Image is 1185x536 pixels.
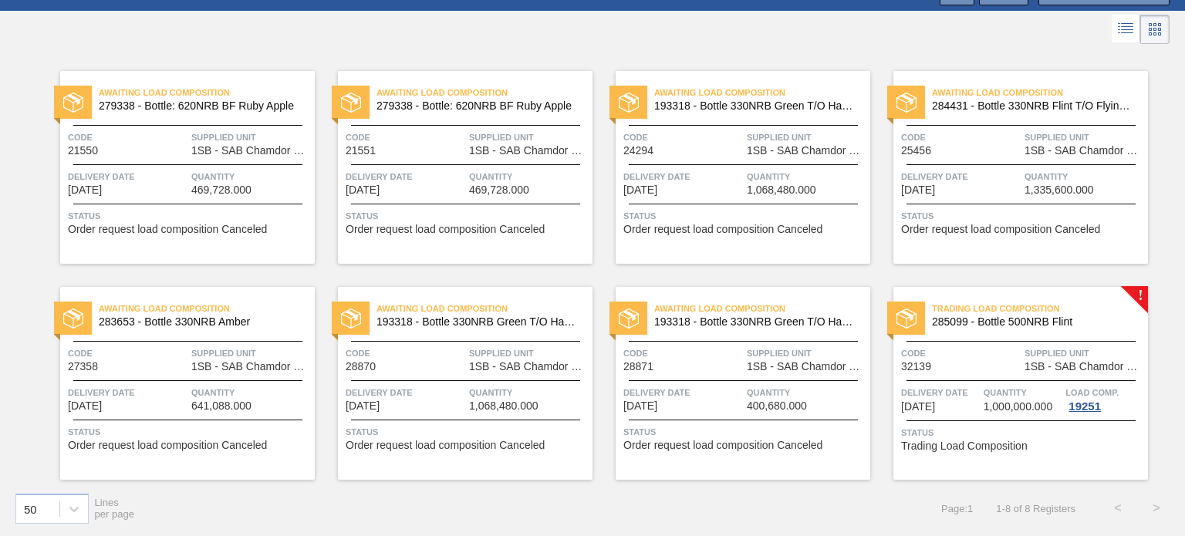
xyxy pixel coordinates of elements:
span: Status [68,208,311,224]
span: 10/10/2024 [68,184,102,196]
span: 283653 - Bottle 330NRB Amber [99,316,302,328]
span: Trading Load Composition [932,301,1148,316]
span: Load Comp. [1065,385,1119,400]
span: 285099 - Bottle 500NRB Flint [932,316,1136,328]
span: Status [623,208,866,224]
span: 21551 [346,145,376,157]
span: Supplied Unit [747,346,866,361]
div: List Vision [1112,15,1140,44]
span: 1SB - SAB Chamdor Brewery [469,361,589,373]
span: Status [623,424,866,440]
span: 1SB - SAB Chamdor Brewery [1025,145,1144,157]
span: 1,068,480.000 [747,184,816,196]
img: status [341,93,361,113]
span: Code [68,130,187,145]
span: 641,088.000 [191,400,252,412]
span: 193318 - Bottle 330NRB Green T/O Handi Fly Fish [654,100,858,112]
div: Card Vision [1140,15,1170,44]
span: 469,728.000 [469,184,529,196]
span: 09/27/2025 [901,401,935,413]
span: Supplied Unit [469,346,589,361]
span: Order request load composition Canceled [623,440,822,451]
span: Code [901,130,1021,145]
span: 279338 - Bottle: 620NRB BF Ruby Apple [376,100,580,112]
span: Quantity [747,169,866,184]
img: status [619,308,639,329]
img: status [896,93,917,113]
a: statusAwaiting Load Composition279338 - Bottle: 620NRB BF Ruby AppleCode21551Supplied Unit1SB - S... [315,71,592,264]
span: Supplied Unit [191,130,311,145]
span: Delivery Date [901,385,980,400]
button: < [1099,489,1137,528]
span: 1SB - SAB Chamdor Brewery [191,145,311,157]
span: 469,728.000 [191,184,252,196]
span: 193318 - Bottle 330NRB Green T/O Handi Fly Fish [654,316,858,328]
span: Status [901,425,1144,440]
span: Order request load composition Canceled [68,224,267,235]
span: 27358 [68,361,98,373]
a: statusAwaiting Load Composition193318 - Bottle 330NRB Green T/O Handi Fly FishCode28871Supplied U... [592,287,870,480]
span: Supplied Unit [191,346,311,361]
span: 32139 [901,361,931,373]
a: !statusTrading Load Composition285099 - Bottle 500NRB FlintCode32139Supplied Unit1SB - SAB Chamdo... [870,287,1148,480]
span: 28870 [346,361,376,373]
div: 19251 [1065,400,1104,413]
span: Delivery Date [346,169,465,184]
span: Quantity [191,385,311,400]
span: Trading Load Composition [901,440,1028,452]
span: Status [346,424,589,440]
span: 400,680.000 [747,400,807,412]
span: Status [346,208,589,224]
span: Order request load composition Canceled [623,224,822,235]
span: 28871 [623,361,653,373]
span: Delivery Date [346,385,465,400]
span: 06/07/2025 [346,400,380,412]
a: Load Comp.19251 [1065,385,1144,413]
span: Quantity [191,169,311,184]
span: 04/05/2025 [68,400,102,412]
span: 1SB - SAB Chamdor Brewery [469,145,589,157]
span: Awaiting Load Composition [654,301,870,316]
span: Code [623,346,743,361]
span: Quantity [984,385,1062,400]
span: 12/01/2024 [623,184,657,196]
span: 1,068,480.000 [469,400,538,412]
a: statusAwaiting Load Composition279338 - Bottle: 620NRB BF Ruby AppleCode21550Supplied Unit1SB - S... [37,71,315,264]
span: 279338 - Bottle: 620NRB BF Ruby Apple [99,100,302,112]
a: statusAwaiting Load Composition193318 - Bottle 330NRB Green T/O Handi Fly FishCode28870Supplied U... [315,287,592,480]
span: Awaiting Load Composition [376,301,592,316]
span: Code [346,346,465,361]
span: Supplied Unit [1025,346,1144,361]
span: Supplied Unit [1025,130,1144,145]
img: status [896,308,917,329]
img: status [341,308,361,329]
button: > [1137,489,1176,528]
span: Order request load composition Canceled [346,440,545,451]
span: Awaiting Load Composition [99,301,315,316]
span: Order request load composition Canceled [346,224,545,235]
span: 06/07/2025 [623,400,657,412]
a: statusAwaiting Load Composition193318 - Bottle 330NRB Green T/O Handi Fly FishCode24294Supplied U... [592,71,870,264]
span: 10/10/2024 [346,184,380,196]
span: Code [623,130,743,145]
span: Supplied Unit [469,130,589,145]
a: statusAwaiting Load Composition283653 - Bottle 330NRB AmberCode27358Supplied Unit1SB - SAB Chamdo... [37,287,315,480]
span: Quantity [747,385,866,400]
span: Quantity [469,169,589,184]
span: 25456 [901,145,931,157]
span: Page : 1 [941,503,973,514]
span: Status [901,208,1144,224]
span: 284431 - Bottle 330NRB Flint T/O Flying Fish [932,100,1136,112]
span: Quantity [1025,169,1144,184]
span: Order request load composition Canceled [68,440,267,451]
span: Supplied Unit [747,130,866,145]
span: Delivery Date [901,169,1021,184]
a: statusAwaiting Load Composition284431 - Bottle 330NRB Flint T/O Flying FishCode25456Supplied Unit... [870,71,1148,264]
span: Awaiting Load Composition [932,85,1148,100]
span: Status [68,424,311,440]
span: Code [68,346,187,361]
div: 50 [24,502,37,515]
span: Quantity [469,385,589,400]
span: 01/08/2025 [901,184,935,196]
span: Order request load composition Canceled [901,224,1100,235]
